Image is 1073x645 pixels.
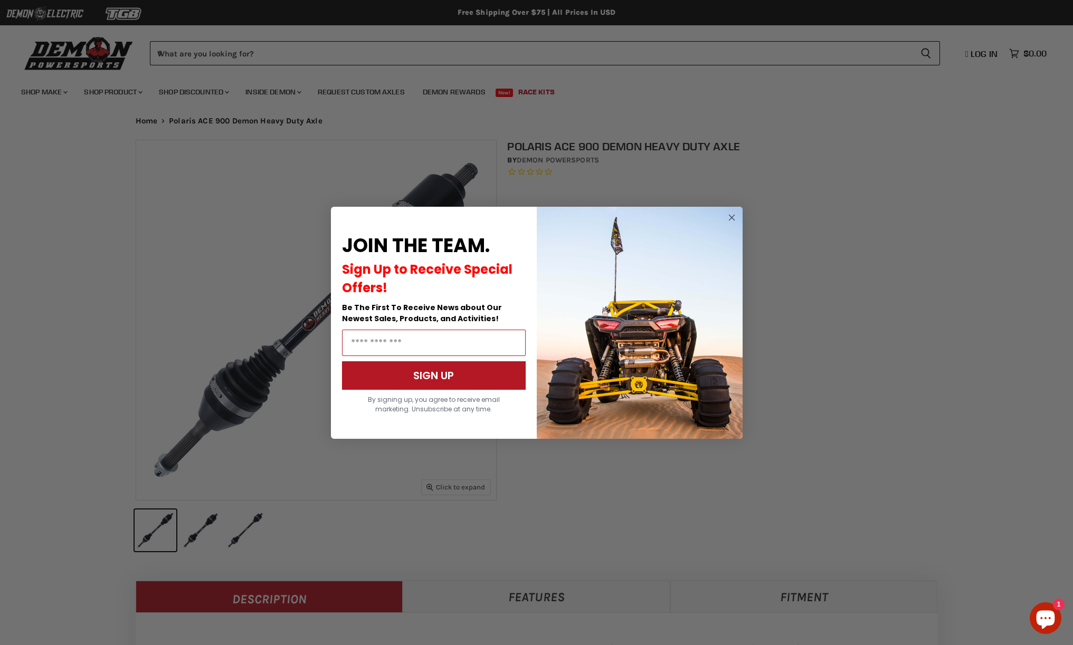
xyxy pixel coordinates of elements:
span: Sign Up to Receive Special Offers! [342,261,512,296]
img: a9095488-b6e7-41ba-879d-588abfab540b.jpeg [537,207,743,439]
inbox-online-store-chat: Shopify online store chat [1027,602,1065,637]
span: Be The First To Receive News about Our Newest Sales, Products, and Activities! [342,302,502,324]
span: By signing up, you agree to receive email marketing. Unsubscribe at any time. [368,395,500,413]
button: SIGN UP [342,361,526,390]
input: Email Address [342,330,526,356]
span: JOIN THE TEAM. [342,232,490,259]
button: Close dialog [725,211,738,224]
